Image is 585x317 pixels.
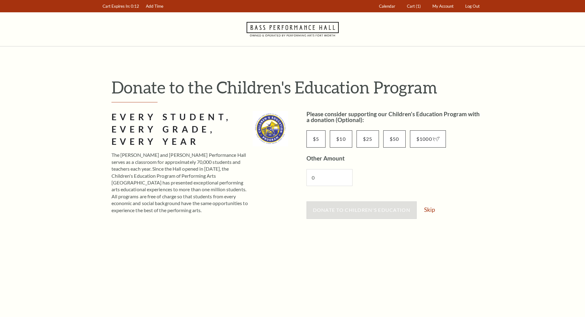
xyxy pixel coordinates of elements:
input: $10 [330,130,352,148]
a: Calendar [376,0,398,12]
span: 0:12 [131,4,139,9]
button: Donate to Children's Education [306,201,417,219]
label: Please consider supporting our Children's Education Program with a donation (Optional): [306,110,480,123]
input: $5 [306,130,326,148]
a: Log Out [462,0,482,12]
h1: Donate to the Children's Education Program [111,77,483,97]
span: Cart [407,4,415,9]
span: Donate to Children's Education [313,207,410,213]
input: $1000 [410,130,446,148]
label: Other Amount [306,155,345,162]
h2: Every Student, Every Grade, Every Year [111,111,248,148]
a: Skip [424,207,435,212]
span: Cart Expires In: [103,4,130,9]
a: Cart (1) [404,0,423,12]
input: $25 [357,130,379,148]
input: $50 [383,130,406,148]
p: The [PERSON_NAME] and [PERSON_NAME] Performance Hall serves as a classroom for approximately 70,0... [111,152,248,214]
img: cep_logo_2022_standard_335x335.jpg [253,111,288,146]
a: Add Time [143,0,166,12]
span: My Account [432,4,454,9]
span: (1) [416,4,421,9]
span: Calendar [379,4,395,9]
a: My Account [429,0,456,12]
